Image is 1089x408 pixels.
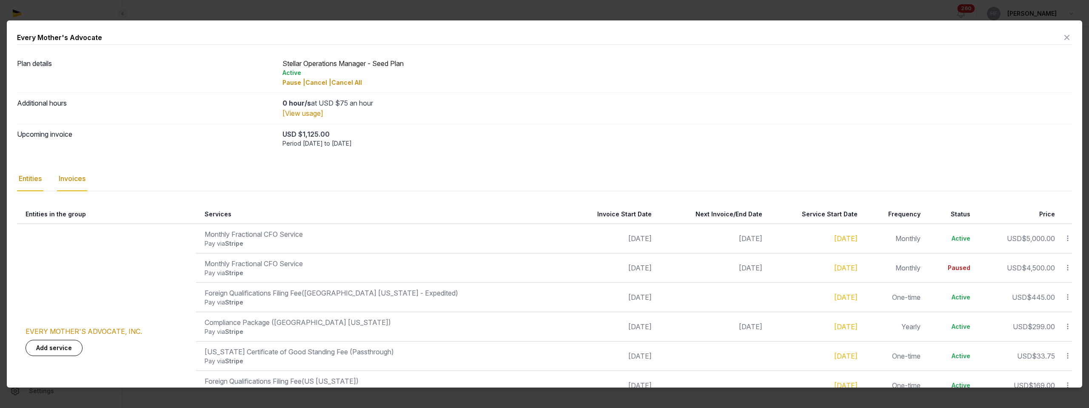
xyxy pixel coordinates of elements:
div: Entities [17,167,43,191]
span: [DATE] [739,264,762,272]
span: Stripe [225,328,243,335]
span: (US [US_STATE]) [302,377,359,385]
td: [DATE] [563,282,657,312]
td: Monthly [863,224,926,253]
span: USD [1017,352,1032,360]
span: Cancel | [305,79,331,86]
div: Monthly Fractional CFO Service [205,229,558,239]
div: Compliance Package ([GEOGRAPHIC_DATA] [US_STATE]) [205,317,558,328]
div: Foreign Qualifications Filing Fee [205,376,558,386]
div: Pay via [205,298,558,307]
div: Foreign Qualifications Filing Fee [205,288,558,298]
td: [DATE] [563,371,657,400]
div: Pay via [205,357,558,365]
th: Frequency [863,205,926,224]
td: [DATE] [563,253,657,282]
a: EVERY MOTHER'S ADVOCATE, INC. [26,327,142,336]
span: USD [1007,234,1022,243]
div: Every Mother's Advocate [17,32,102,43]
dt: Additional hours [17,98,276,118]
span: Cancel All [331,79,362,86]
dt: Upcoming invoice [17,129,276,148]
div: at USD $75 an hour [282,98,1072,108]
span: USD [1007,264,1022,272]
span: Stripe [225,299,243,306]
span: Stripe [225,269,243,276]
strong: 0 hour/s [282,99,311,107]
span: USD [1014,381,1029,390]
td: Yearly [863,312,926,341]
a: [DATE] [834,352,858,360]
th: Entities in the group [17,205,196,224]
a: [DATE] [834,264,858,272]
span: ([GEOGRAPHIC_DATA] [US_STATE] - Expedited) [302,289,458,297]
div: Stellar Operations Manager - Seed Plan [282,58,1072,87]
div: Active [282,69,1072,77]
div: Monthly Fractional CFO Service [205,259,558,269]
th: Status [926,205,975,224]
span: [DATE] [739,234,762,243]
td: [DATE] [563,341,657,371]
div: Pay via [205,239,558,248]
td: One-time [863,371,926,400]
span: USD [1013,322,1028,331]
td: One-time [863,341,926,371]
span: $33.75 [1032,352,1055,360]
span: Pause | [282,79,305,86]
div: Pay via [205,328,558,336]
td: One-time [863,282,926,312]
span: [DATE] [739,322,762,331]
span: $445.00 [1027,293,1055,302]
th: Services [196,205,563,224]
span: $299.00 [1028,322,1055,331]
th: Price [975,205,1060,224]
div: Active [934,381,970,390]
nav: Tabs [17,167,1072,191]
div: USD $1,125.00 [282,129,1072,139]
th: Service Start Date [767,205,863,224]
div: Pay via [205,269,558,277]
dt: Plan details [17,58,276,87]
div: Pay via [205,386,558,395]
span: $169.00 [1029,381,1055,390]
div: Active [934,352,970,360]
div: Active [934,234,970,243]
td: [DATE] [563,224,657,253]
td: [DATE] [563,312,657,341]
td: Monthly [863,253,926,282]
th: Invoice Start Date [563,205,657,224]
a: [DATE] [834,293,858,302]
div: Paused [934,264,970,272]
div: Period [DATE] to [DATE] [282,139,1072,148]
span: $4,500.00 [1022,264,1055,272]
span: Stripe [225,357,243,365]
span: USD [1012,293,1027,302]
a: [DATE] [834,322,858,331]
span: Stripe [225,387,243,394]
div: [US_STATE] Certificate of Good Standing Fee (Passthrough) [205,347,558,357]
div: Invoices [57,167,87,191]
a: Add service [26,340,83,356]
th: Next Invoice/End Date [657,205,767,224]
div: Active [934,322,970,331]
div: Active [934,293,970,302]
a: [DATE] [834,234,858,243]
span: $5,000.00 [1022,234,1055,243]
a: [View usage] [282,109,323,118]
a: [DATE] [834,381,858,390]
span: Stripe [225,240,243,247]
